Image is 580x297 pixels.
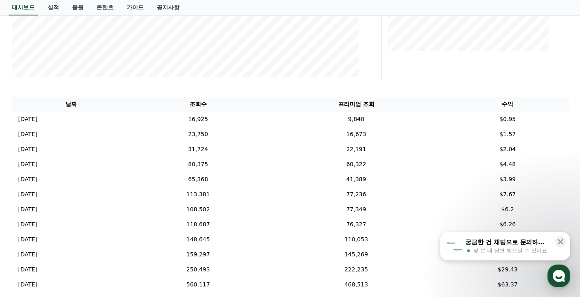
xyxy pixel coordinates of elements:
[18,175,37,184] p: [DATE]
[131,157,265,172] td: 80,375
[18,160,37,169] p: [DATE]
[265,172,447,187] td: 41,389
[265,217,447,232] td: 76,327
[131,172,265,187] td: 65,368
[18,265,37,274] p: [DATE]
[18,205,37,214] p: [DATE]
[131,232,265,247] td: 148,645
[74,242,84,249] span: 대화
[447,277,569,292] td: $63.37
[447,97,569,112] th: 수익
[131,127,265,142] td: 23,750
[18,280,37,289] p: [DATE]
[265,127,447,142] td: 16,673
[18,220,37,229] p: [DATE]
[447,262,569,277] td: $29.43
[265,112,447,127] td: 9,840
[18,130,37,139] p: [DATE]
[447,112,569,127] td: $0.95
[131,202,265,217] td: 108,502
[131,97,265,112] th: 조회수
[265,157,447,172] td: 60,322
[265,202,447,217] td: 77,349
[131,247,265,262] td: 159,297
[18,115,37,124] p: [DATE]
[447,187,569,202] td: $7.67
[12,97,131,112] th: 날짜
[26,242,31,248] span: 홈
[447,172,569,187] td: $3.99
[447,217,569,232] td: $6.26
[131,262,265,277] td: 250,493
[131,187,265,202] td: 113,381
[447,142,569,157] td: $2.04
[447,202,569,217] td: $6.2
[18,190,37,199] p: [DATE]
[126,242,136,248] span: 설정
[131,142,265,157] td: 31,724
[2,230,54,250] a: 홈
[18,235,37,244] p: [DATE]
[131,217,265,232] td: 118,687
[265,97,447,112] th: 프리미엄 조회
[54,230,105,250] a: 대화
[265,277,447,292] td: 468,513
[105,230,156,250] a: 설정
[18,145,37,154] p: [DATE]
[447,157,569,172] td: $4.48
[447,127,569,142] td: $1.57
[265,142,447,157] td: 22,191
[265,262,447,277] td: 222,235
[265,187,447,202] td: 77,236
[265,247,447,262] td: 145,269
[265,232,447,247] td: 110,053
[131,112,265,127] td: 16,925
[131,277,265,292] td: 560,117
[18,250,37,259] p: [DATE]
